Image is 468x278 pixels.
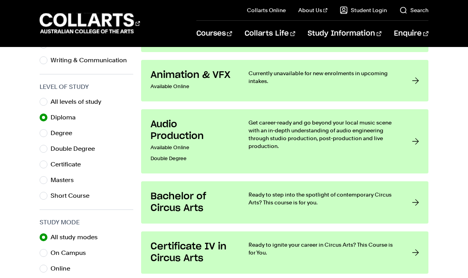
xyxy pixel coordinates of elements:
[51,190,96,201] label: Short Course
[51,159,87,170] label: Certificate
[141,181,428,224] a: Bachelor of Circus Arts Ready to step into the spotlight of contemporary Circus Arts? This course...
[249,119,396,150] p: Get career-ready and go beyond your local music scene with an in-depth understanding of audio eng...
[51,55,133,66] label: Writing & Communication
[51,263,76,274] label: Online
[51,128,78,139] label: Degree
[151,191,233,214] h3: Bachelor of Circus Arts
[249,241,396,256] p: Ready to ignite your career in Circus Arts? This Course is for You.
[141,109,428,173] a: Audio Production Available OnlineDouble Degree Get career-ready and go beyond your local music sc...
[399,6,428,14] a: Search
[151,119,233,142] h3: Audio Production
[249,191,396,206] p: Ready to step into the spotlight of contemporary Circus Arts? This course is for you.
[196,21,232,47] a: Courses
[51,112,82,123] label: Diploma
[141,231,428,274] a: Certificate IV in Circus Arts Ready to ignite your career in Circus Arts? This Course is for You.
[249,69,396,85] p: Currently unavailable for new enrolments in upcoming intakes.
[151,153,233,164] p: Double Degree
[245,21,295,47] a: Collarts Life
[141,60,428,101] a: Animation & VFX Available Online Currently unavailable for new enrolments in upcoming intakes.
[151,69,233,81] h3: Animation & VFX
[151,241,233,264] h3: Certificate IV in Circus Arts
[247,6,286,14] a: Collarts Online
[51,232,104,243] label: All study modes
[51,175,80,186] label: Masters
[151,142,233,153] p: Available Online
[298,6,327,14] a: About Us
[394,21,428,47] a: Enquire
[51,96,108,107] label: All levels of study
[40,12,140,34] div: Go to homepage
[340,6,387,14] a: Student Login
[51,143,101,154] label: Double Degree
[151,81,233,92] p: Available Online
[51,247,92,258] label: On Campus
[40,218,133,227] h3: Study Mode
[308,21,381,47] a: Study Information
[40,82,133,92] h3: Level of Study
